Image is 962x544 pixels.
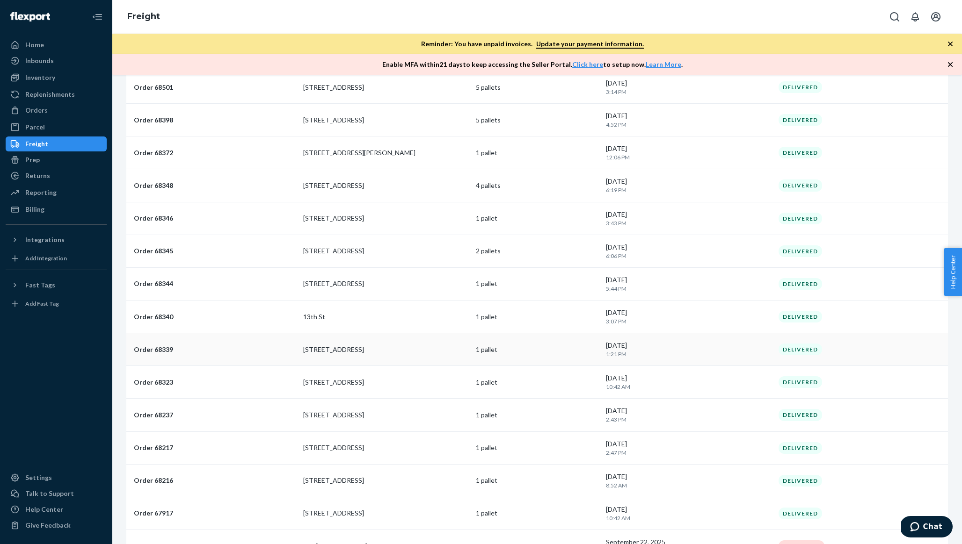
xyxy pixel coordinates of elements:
div: Integrations [25,235,65,244]
p: Order 68344 [134,279,296,288]
p: 6:19 PM [606,186,772,194]
button: Help Center [944,248,962,296]
div: Replenishments [25,90,75,99]
div: Freight [25,139,48,149]
ol: breadcrumbs [120,3,168,30]
a: Replenishments [6,87,107,102]
p: [STREET_ADDRESS] [303,83,469,92]
a: Freight [6,136,107,151]
div: DELIVERED [779,81,822,93]
div: Add Fast Tag [25,300,59,308]
iframe: Opens a widget where you can chat to one of our agents [901,516,953,539]
p: 5:44 PM [606,285,772,293]
div: [DATE] [606,341,772,358]
a: Help Center [6,502,107,517]
div: DELIVERED [779,344,822,355]
button: Give Feedback [6,518,107,533]
p: Order 68217 [134,443,296,452]
p: 4 pallets [476,181,598,190]
div: Parcel [25,122,45,132]
p: Order 68346 [134,214,296,223]
div: [DATE] [606,144,772,161]
div: [DATE] [606,275,772,293]
a: Prep [6,152,107,167]
a: Settings [6,470,107,485]
p: 1 pallet [476,312,598,322]
p: 5 pallets [476,83,598,92]
button: Open account menu [926,7,945,26]
p: Order 68323 [134,378,296,387]
div: DELIVERED [779,213,822,224]
p: Order 68501 [134,83,296,92]
p: Reminder: You have unpaid invoices. [421,39,644,49]
p: [STREET_ADDRESS] [303,115,469,125]
p: 2 pallets [476,246,598,256]
div: DELIVERED [779,179,822,191]
a: Returns [6,168,107,183]
p: 4:52 PM [606,121,772,129]
div: Reporting [25,188,57,197]
p: [STREET_ADDRESS] [303,378,469,387]
p: [STREET_ADDRESS] [303,345,469,354]
div: Add Integration [25,254,67,262]
a: Inventory [6,70,107,85]
div: Prep [25,155,40,165]
a: Inbounds [6,53,107,68]
p: 2:47 PM [606,449,772,457]
p: Order 67917 [134,508,296,518]
div: DELIVERED [779,442,822,454]
p: Order 68216 [134,476,296,485]
a: Home [6,37,107,52]
div: Settings [25,473,52,482]
a: Freight [127,11,160,21]
div: DELIVERED [779,245,822,257]
p: 13th St [303,312,469,322]
p: [STREET_ADDRESS] [303,246,469,256]
p: Enable MFA within 21 days to keep accessing the Seller Portal. to setup now. . [382,60,683,69]
div: [DATE] [606,439,772,457]
div: DELIVERED [779,508,822,519]
a: Reporting [6,185,107,200]
p: 10:42 AM [606,383,772,391]
p: Order 68237 [134,410,296,420]
a: Billing [6,202,107,217]
p: 12:06 PM [606,153,772,161]
p: 1 pallet [476,345,598,354]
div: DELIVERED [779,311,822,322]
button: Open notifications [906,7,925,26]
p: [STREET_ADDRESS] [303,410,469,420]
p: 1 pallet [476,378,598,387]
div: Fast Tags [25,280,55,290]
div: [DATE] [606,243,772,260]
div: DELIVERED [779,147,822,158]
button: Fast Tags [6,278,107,293]
div: Talk to Support [25,489,74,498]
div: Give Feedback [25,521,71,530]
div: Inventory [25,73,55,82]
p: [STREET_ADDRESS] [303,476,469,485]
p: 3:14 PM [606,88,772,96]
div: [DATE] [606,505,772,522]
a: Parcel [6,120,107,135]
p: 8:52 AM [606,481,772,489]
p: 10:42 AM [606,514,772,522]
button: Open Search Box [885,7,904,26]
div: Home [25,40,44,50]
div: DELIVERED [779,409,822,421]
div: [DATE] [606,373,772,391]
p: 1 pallet [476,508,598,518]
p: 1:21 PM [606,350,772,358]
div: Billing [25,205,44,214]
p: [STREET_ADDRESS] [303,214,469,223]
p: [STREET_ADDRESS] [303,508,469,518]
p: [STREET_ADDRESS] [303,181,469,190]
a: Click here [572,60,603,68]
p: Order 68345 [134,246,296,256]
div: [DATE] [606,472,772,489]
p: 3:43 PM [606,219,772,227]
div: Returns [25,171,50,180]
div: [DATE] [606,111,772,129]
p: 1 pallet [476,279,598,288]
